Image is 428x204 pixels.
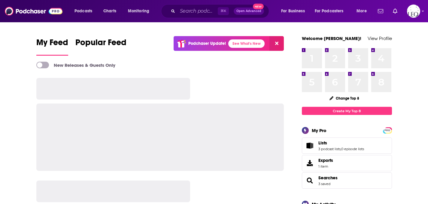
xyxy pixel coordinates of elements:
span: For Podcasters [315,7,344,15]
div: Search podcasts, credits, & more... [167,4,275,18]
span: Open Advanced [236,10,261,13]
button: Show profile menu [407,5,420,18]
button: open menu [277,6,312,16]
span: Searches [302,172,392,189]
a: 3 saved [318,182,330,186]
a: See What's New [228,39,265,48]
span: Exports [304,159,316,167]
a: Searches [318,175,338,181]
a: My Feed [36,37,68,56]
button: open menu [311,6,352,16]
a: Searches [304,176,316,185]
a: Exports [302,155,392,171]
span: Logged in as LeoPR [407,5,420,18]
a: PRO [384,128,391,132]
a: Create My Top 8 [302,107,392,115]
span: Lists [302,138,392,154]
span: Exports [318,158,333,163]
span: Monitoring [128,7,149,15]
img: Podchaser - Follow, Share and Rate Podcasts [5,5,62,17]
button: open menu [352,6,374,16]
a: Charts [99,6,120,16]
a: Welcome [PERSON_NAME]! [302,36,361,41]
a: Show notifications dropdown [375,6,386,16]
a: Lists [318,140,364,146]
a: View Profile [368,36,392,41]
span: Lists [318,140,327,146]
span: ⌘ K [218,7,229,15]
a: Popular Feed [75,37,126,56]
span: Charts [103,7,116,15]
span: More [357,7,367,15]
a: New Releases & Guests Only [36,62,115,68]
img: User Profile [407,5,420,18]
p: Podchaser Update! [188,41,226,46]
span: For Business [281,7,305,15]
button: open menu [124,6,157,16]
div: My Pro [312,128,326,133]
a: Show notifications dropdown [390,6,400,16]
span: New [253,4,264,9]
a: 0 episode lists [341,147,364,151]
span: My Feed [36,37,68,51]
a: 3 podcast lists [318,147,341,151]
button: Open AdvancedNew [234,8,264,15]
a: Lists [304,141,316,150]
span: Popular Feed [75,37,126,51]
input: Search podcasts, credits, & more... [178,6,218,16]
span: Podcasts [74,7,92,15]
span: 1 item [318,164,333,168]
button: Change Top 8 [326,94,363,102]
button: open menu [70,6,100,16]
